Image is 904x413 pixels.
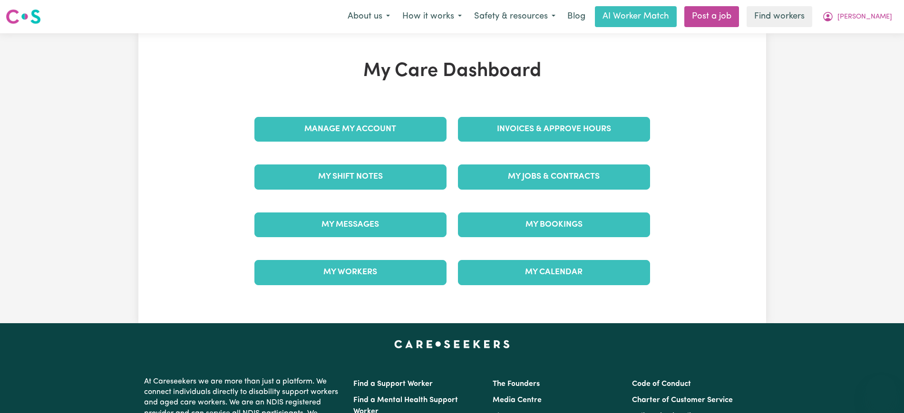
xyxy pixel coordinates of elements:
[684,6,739,27] a: Post a job
[6,8,41,25] img: Careseekers logo
[747,6,812,27] a: Find workers
[458,117,650,142] a: Invoices & Approve Hours
[341,7,396,27] button: About us
[254,260,447,285] a: My Workers
[394,340,510,348] a: Careseekers home page
[816,7,898,27] button: My Account
[254,164,447,189] a: My Shift Notes
[493,380,540,388] a: The Founders
[468,7,562,27] button: Safety & resources
[254,117,447,142] a: Manage My Account
[254,212,447,237] a: My Messages
[458,212,650,237] a: My Bookings
[632,396,733,404] a: Charter of Customer Service
[595,6,677,27] a: AI Worker Match
[396,7,468,27] button: How it works
[6,6,41,28] a: Careseekers logo
[249,60,656,83] h1: My Care Dashboard
[562,6,591,27] a: Blog
[458,164,650,189] a: My Jobs & Contracts
[837,12,892,22] span: [PERSON_NAME]
[458,260,650,285] a: My Calendar
[632,380,691,388] a: Code of Conduct
[493,396,542,404] a: Media Centre
[866,375,896,405] iframe: Button to launch messaging window
[353,380,433,388] a: Find a Support Worker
